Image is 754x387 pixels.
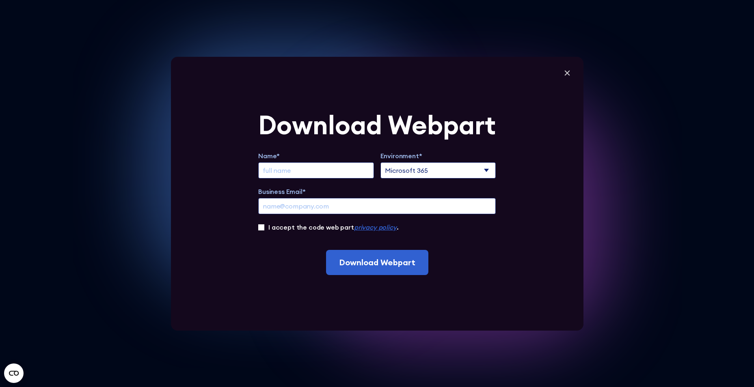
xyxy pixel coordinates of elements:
[4,363,24,383] button: Open CMP widget
[380,151,496,161] label: Environment*
[326,250,428,275] input: Download Webpart
[258,162,374,178] input: full name
[268,222,398,232] label: I accept the code web part .
[354,223,397,231] a: privacy policy
[258,151,374,161] label: Name*
[258,112,496,275] form: Extend Trial
[258,198,496,214] input: name@company.com
[713,348,754,387] iframe: Chat Widget
[713,348,754,387] div: Chat-Widget
[258,187,496,196] label: Business Email*
[258,112,496,138] div: Download Webpart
